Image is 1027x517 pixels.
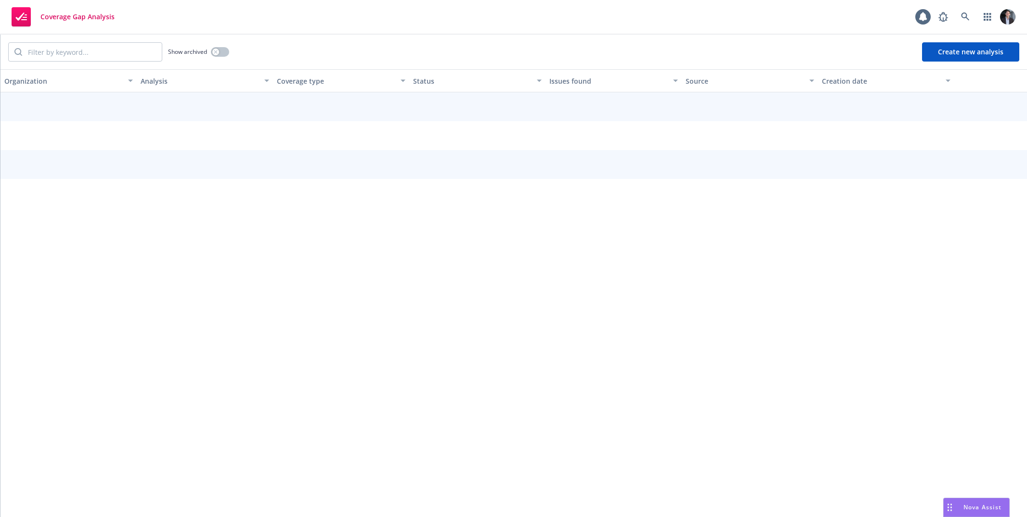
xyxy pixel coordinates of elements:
input: Filter by keyword... [22,43,162,61]
div: Creation date [822,76,940,86]
button: Analysis [137,69,273,92]
button: Creation date [818,69,954,92]
span: Show archived [168,48,207,56]
span: Coverage Gap Analysis [40,13,115,21]
div: Coverage type [277,76,395,86]
div: Analysis [141,76,259,86]
a: Report a Bug [934,7,953,26]
div: Status [413,76,531,86]
div: Source [686,76,804,86]
button: Source [682,69,818,92]
span: Nova Assist [963,503,1001,511]
button: Nova Assist [943,498,1010,517]
div: Organization [4,76,122,86]
svg: Search [14,48,22,56]
button: Create new analysis [922,42,1019,62]
a: Coverage Gap Analysis [8,3,118,30]
div: Issues found [549,76,667,86]
button: Issues found [546,69,682,92]
button: Status [409,69,546,92]
div: Drag to move [944,498,956,517]
button: Coverage type [273,69,409,92]
a: Switch app [978,7,997,26]
button: Organization [0,69,137,92]
img: photo [1000,9,1015,25]
a: Search [956,7,975,26]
